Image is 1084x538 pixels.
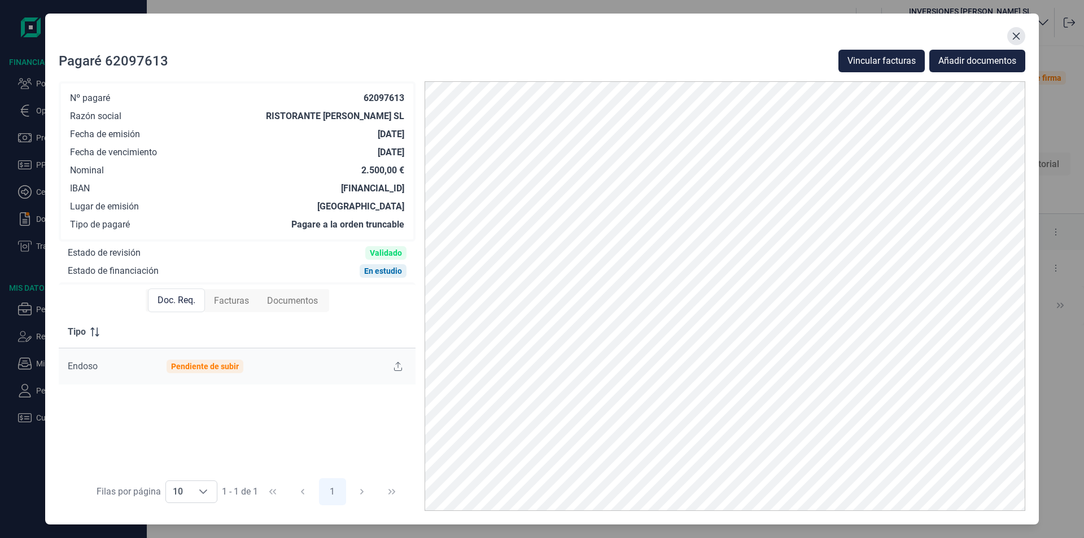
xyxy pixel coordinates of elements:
div: Pagare a la orden truncable [291,219,404,230]
div: [DATE] [378,129,404,140]
div: Nominal [70,165,104,176]
img: PDF Viewer [425,81,1025,511]
div: Fecha de emisión [70,129,140,140]
span: Facturas [214,294,249,308]
div: Tipo de pagaré [70,219,130,230]
div: Doc. Req. [148,288,205,312]
div: Pendiente de subir [171,362,239,371]
span: Documentos [267,294,318,308]
div: [FINANCIAL_ID] [341,183,404,194]
div: Razón social [70,111,121,122]
button: First Page [259,478,286,505]
button: Vincular facturas [838,50,925,72]
span: Endoso [68,361,98,371]
span: Tipo [68,325,86,339]
div: [DATE] [378,147,404,158]
span: Doc. Req. [158,294,195,307]
div: Filas por página [97,485,161,498]
div: [GEOGRAPHIC_DATA] [317,201,404,212]
div: Documentos [258,290,327,312]
span: Vincular facturas [847,54,916,68]
div: Facturas [205,290,258,312]
span: 1 - 1 de 1 [222,487,258,496]
button: Next Page [348,478,375,505]
div: 62097613 [364,93,404,104]
span: 10 [166,481,190,502]
button: Añadir documentos [929,50,1025,72]
div: Validado [370,248,402,257]
div: RISTORANTE [PERSON_NAME] SL [266,111,404,122]
div: Estado de revisión [68,247,141,259]
div: Fecha de vencimiento [70,147,157,158]
button: Last Page [378,478,405,505]
div: Lugar de emisión [70,201,139,212]
button: Close [1007,27,1025,45]
div: Pagaré 62097613 [59,52,168,70]
div: IBAN [70,183,90,194]
button: Previous Page [289,478,316,505]
div: Nº pagaré [70,93,110,104]
div: Estado de financiación [68,265,159,277]
div: En estudio [364,266,402,275]
button: Page 1 [319,478,346,505]
div: 2.500,00 € [361,165,404,176]
div: Choose [190,481,217,502]
span: Añadir documentos [938,54,1016,68]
